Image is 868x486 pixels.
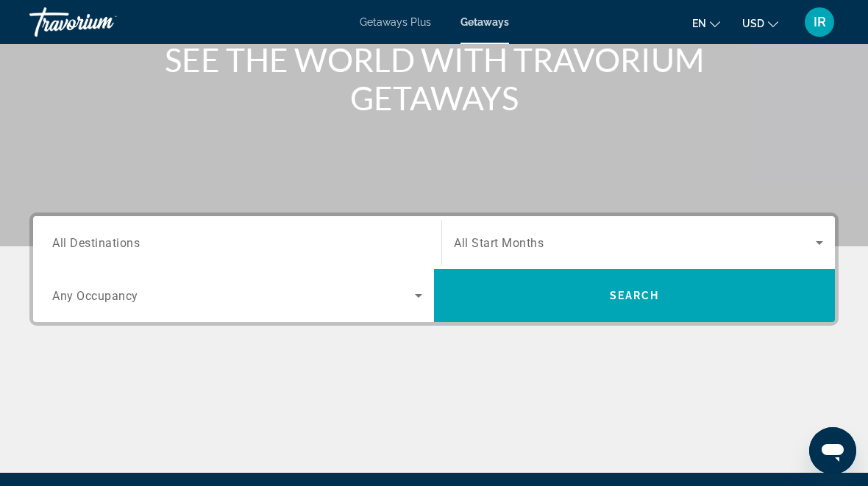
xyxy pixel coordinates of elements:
span: All Destinations [52,235,140,249]
a: Getaways Plus [360,16,431,28]
span: All Start Months [454,236,544,250]
button: User Menu [800,7,839,37]
button: Search [434,269,835,322]
iframe: Button to launch messaging window [809,427,856,474]
button: Change currency [742,12,778,34]
h1: SEE THE WORLD WITH TRAVORIUM GETAWAYS [158,40,710,117]
span: Any Occupancy [52,289,138,303]
span: en [692,18,706,29]
span: IR [814,15,826,29]
div: Search widget [33,216,835,322]
a: Travorium [29,3,177,41]
a: Getaways [460,16,509,28]
button: Change language [692,12,720,34]
span: Search [610,290,660,301]
span: USD [742,18,764,29]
